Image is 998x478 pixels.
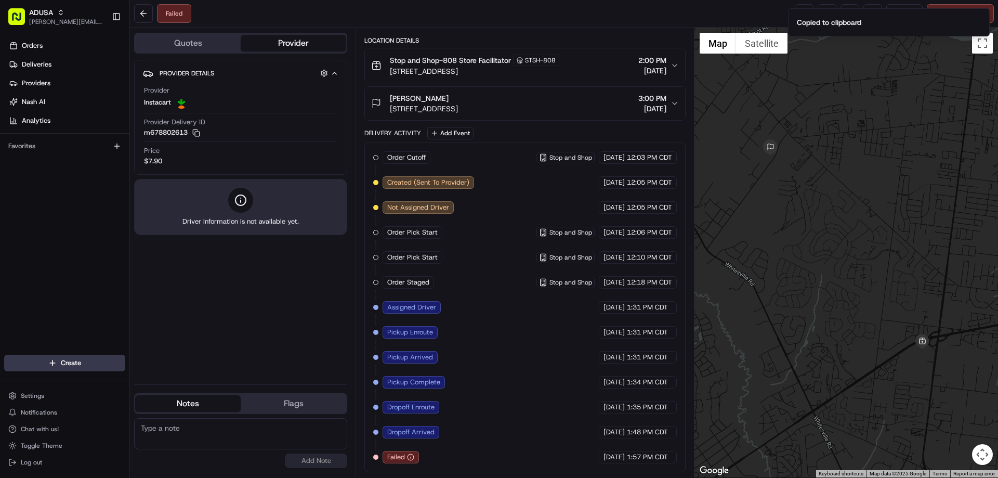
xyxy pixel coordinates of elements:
[603,328,625,337] span: [DATE]
[10,152,19,160] div: 📗
[627,428,668,437] span: 1:48 PM CDT
[870,471,926,476] span: Map data ©2025 Google
[627,178,672,187] span: 12:05 PM CDT
[21,151,80,161] span: Knowledge Base
[638,55,666,66] span: 2:00 PM
[387,228,438,237] span: Order Pick Start
[549,153,592,162] span: Stop and Shop
[27,67,172,78] input: Clear
[603,253,625,262] span: [DATE]
[35,110,132,118] div: We're available if you need us!
[387,378,440,387] span: Pickup Complete
[387,153,426,162] span: Order Cutoff
[4,112,129,129] a: Analytics
[603,353,625,362] span: [DATE]
[819,470,863,477] button: Keyboard shortcuts
[627,378,668,387] span: 1:34 PM CDT
[638,66,666,76] span: [DATE]
[365,87,685,120] button: [PERSON_NAME][STREET_ADDRESS]3:00 PM[DATE]
[387,303,436,312] span: Assigned Driver
[144,128,200,137] button: m678802613
[603,378,625,387] span: [DATE]
[4,455,125,470] button: Log out
[387,278,429,287] span: Order Staged
[4,94,129,110] a: Nash AI
[603,303,625,312] span: [DATE]
[627,403,668,412] span: 1:35 PM CDT
[4,56,129,73] a: Deliveries
[797,17,861,28] div: Copied to clipboard
[4,75,129,92] a: Providers
[387,203,449,212] span: Not Assigned Driver
[627,278,672,287] span: 12:18 PM CDT
[21,458,42,467] span: Log out
[627,328,668,337] span: 1:31 PM CDT
[603,453,625,462] span: [DATE]
[61,358,81,368] span: Create
[22,41,43,50] span: Orders
[21,425,59,433] span: Chat with us!
[953,471,995,476] a: Report a map error
[525,56,556,64] span: STSH-808
[387,253,438,262] span: Order Pick Start
[29,7,53,18] span: ADUSA
[736,33,787,54] button: Show satellite imagery
[603,178,625,187] span: [DATE]
[427,127,474,139] button: Add Event
[29,18,103,26] button: [PERSON_NAME][EMAIL_ADDRESS][PERSON_NAME][DOMAIN_NAME]
[365,48,685,83] button: Stop and Shop-808 Store FacilitatorSTSH-808[STREET_ADDRESS]2:00 PM[DATE]
[603,228,625,237] span: [DATE]
[697,464,731,477] a: Open this area in Google Maps (opens a new window)
[390,104,458,114] span: [STREET_ADDRESS]
[175,96,188,109] img: profile_instacart_ahold_partner.png
[627,228,672,237] span: 12:06 PM CDT
[4,389,125,403] button: Settings
[143,64,338,82] button: Provider Details
[98,151,167,161] span: API Documentation
[160,69,214,77] span: Provider Details
[4,37,129,54] a: Orders
[387,428,435,437] span: Dropoff Arrived
[638,93,666,104] span: 3:00 PM
[144,146,160,156] span: Price
[6,147,84,165] a: 📗Knowledge Base
[10,99,29,118] img: 1736555255976-a54dd68f-1ca7-489b-9aae-adbdc363a1c4
[22,97,45,107] span: Nash AI
[603,203,625,212] span: [DATE]
[549,278,592,287] span: Stop and Shop
[700,33,736,54] button: Show street map
[10,42,189,58] p: Welcome 👋
[387,178,469,187] span: Created (Sent To Provider)
[4,4,108,29] button: ADUSA[PERSON_NAME][EMAIL_ADDRESS][PERSON_NAME][DOMAIN_NAME]
[73,176,126,184] a: Powered byPylon
[4,138,125,154] div: Favorites
[603,403,625,412] span: [DATE]
[182,217,299,226] span: Driver information is not available yet.
[387,453,405,462] span: Failed
[627,253,672,262] span: 12:10 PM CDT
[627,453,668,462] span: 1:57 PM CDT
[241,395,346,412] button: Flags
[603,153,625,162] span: [DATE]
[103,176,126,184] span: Pylon
[387,353,433,362] span: Pickup Arrived
[933,471,947,476] a: Terms
[390,66,559,76] span: [STREET_ADDRESS]
[177,102,189,115] button: Start new chat
[4,355,125,371] button: Create
[135,395,241,412] button: Notes
[972,444,993,465] button: Map camera controls
[144,98,171,107] span: Instacart
[21,442,62,450] span: Toggle Theme
[88,152,96,160] div: 💻
[364,36,685,45] div: Location Details
[4,438,125,453] button: Toggle Theme
[603,428,625,437] span: [DATE]
[22,116,50,125] span: Analytics
[144,118,205,127] span: Provider Delivery ID
[22,60,51,69] span: Deliveries
[84,147,171,165] a: 💻API Documentation
[627,153,672,162] span: 12:03 PM CDT
[549,253,592,262] span: Stop and Shop
[10,10,31,31] img: Nash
